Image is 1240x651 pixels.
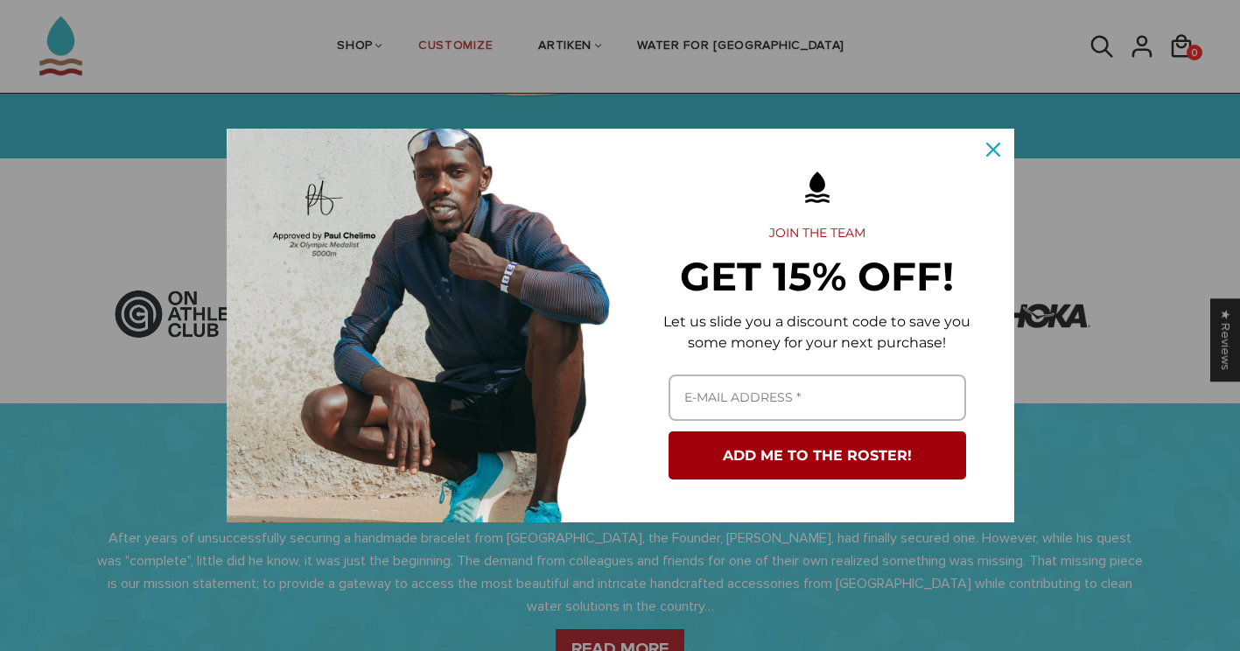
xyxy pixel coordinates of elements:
button: ADD ME TO THE ROSTER! [669,431,966,479]
svg: close icon [986,143,1000,157]
input: Email field [669,374,966,421]
button: Close [972,129,1014,171]
p: Let us slide you a discount code to save you some money for your next purchase! [648,311,986,353]
h2: JOIN THE TEAM [648,226,986,241]
strong: GET 15% OFF! [680,252,954,300]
